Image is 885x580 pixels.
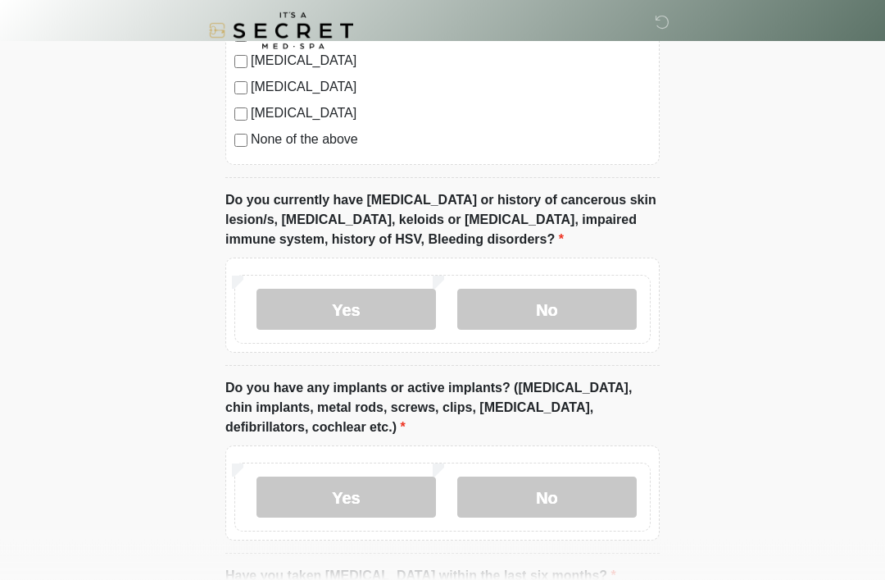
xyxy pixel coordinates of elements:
label: [MEDICAL_DATA] [251,52,651,71]
input: [MEDICAL_DATA] [234,108,247,121]
label: Do you currently have [MEDICAL_DATA] or history of cancerous skin lesion/s, [MEDICAL_DATA], keloi... [225,191,660,250]
input: None of the above [234,135,247,148]
input: [MEDICAL_DATA] [234,56,247,69]
label: Yes [256,477,436,518]
label: [MEDICAL_DATA] [251,104,651,124]
input: [MEDICAL_DATA] [234,82,247,95]
img: It's A Secret Med Spa Logo [209,12,353,49]
label: No [457,477,637,518]
label: Yes [256,290,436,331]
label: None of the above [251,130,651,150]
label: No [457,290,637,331]
label: Do you have any implants or active implants? ([MEDICAL_DATA], chin implants, metal rods, screws, ... [225,379,660,438]
label: [MEDICAL_DATA] [251,78,651,98]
